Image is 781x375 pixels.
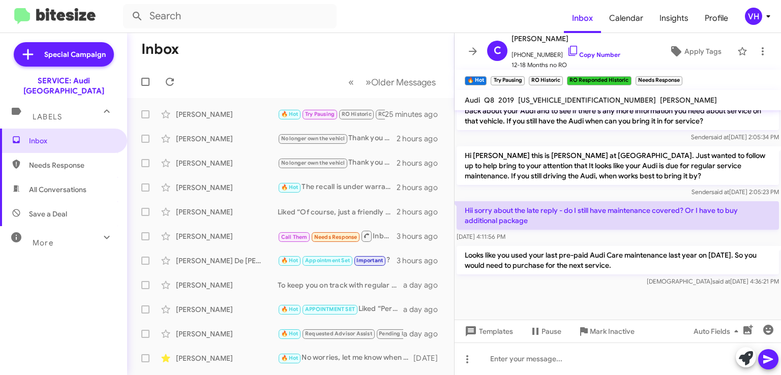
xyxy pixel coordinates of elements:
p: Looks like you used your last pre-paid Audi Care maintenance last year on [DATE]. So you would ne... [457,246,779,274]
span: » [366,76,371,88]
div: [PERSON_NAME] De [PERSON_NAME] [176,256,278,266]
span: 🔥 Hot [281,330,298,337]
span: said at [711,188,729,196]
nav: Page navigation example [343,72,442,92]
div: 2 hours ago [397,207,446,217]
a: Calendar [601,4,651,33]
span: No longer own the vehicl [281,135,345,142]
p: Hii sorry about the late reply - do I still have maintenance covered? Or I have to buy additional... [457,201,779,230]
div: Thank you for getting back to me. I will update my records. [278,157,397,169]
div: a day ago [403,304,446,315]
span: [DEMOGRAPHIC_DATA] [DATE] 4:36:21 PM [647,277,779,285]
span: 🔥 Hot [281,306,298,312]
span: Auto Fields [694,322,742,340]
span: said at [712,277,730,285]
span: Labels [33,112,62,121]
div: ? [278,255,397,266]
div: a day ago [403,329,446,339]
div: The recall is under warranty, but the service does cost. Can you please provide your current mile... [278,181,397,193]
span: RO Historic [342,111,372,117]
span: Sender [DATE] 2:05:34 PM [691,133,779,141]
span: Mark Inactive [590,322,635,340]
span: Special Campaign [44,49,106,59]
div: a day ago [403,280,446,290]
p: Hi [PERSON_NAME] this is [PERSON_NAME] at [GEOGRAPHIC_DATA]. I just wanted to check back about yo... [457,91,779,130]
small: 🔥 Hot [465,76,487,85]
div: 2 hours ago [397,182,446,193]
div: [PERSON_NAME] [176,231,278,241]
span: 🔥 Hot [281,184,298,191]
span: Save a Deal [29,209,67,219]
span: Needs Response [314,234,357,240]
div: [PERSON_NAME] [176,182,278,193]
span: Audi [465,96,480,105]
span: « [348,76,354,88]
span: Try Pausing [305,111,335,117]
span: [US_VEHICLE_IDENTIFICATION_NUMBER] [518,96,656,105]
span: said at [711,133,729,141]
div: VH [745,8,762,25]
button: VH [736,8,770,25]
a: Insights [651,4,697,33]
button: Auto Fields [685,322,750,340]
button: Pause [521,322,569,340]
span: 🔥 Hot [281,111,298,117]
span: Inbox [29,136,115,146]
div: [PERSON_NAME] [176,158,278,168]
small: Needs Response [636,76,682,85]
div: Liked “Of course, just a friendly reminder. Let me know if I can help in the future.” [278,207,397,217]
span: [PERSON_NAME] [512,33,620,45]
span: 🔥 Hot [281,355,298,361]
span: [DATE] 4:11:56 PM [457,233,505,240]
div: [PERSON_NAME] [176,109,278,119]
div: Thank you for getting back to me. I will update my records. [278,133,397,144]
button: Next [359,72,442,92]
span: No longer own the vehicl [281,160,345,166]
span: Needs Response [29,160,115,170]
div: Inbound Call [278,230,397,242]
button: Templates [455,322,521,340]
span: Call Them [281,234,308,240]
div: 3 hours ago [397,231,446,241]
span: Apply Tags [684,42,722,60]
div: 3 hours ago [397,256,446,266]
a: Special Campaign [14,42,114,67]
div: [DATE] [413,353,446,363]
small: RO Responded Historic [567,76,631,85]
button: Apply Tags [657,42,732,60]
div: To keep you on track with regular service maintenance on your vehicle, we recommend from 1 year o... [278,280,403,290]
span: Older Messages [371,77,436,88]
div: No loaner but we can offer a shuttle ride within a 10 miles radius and we can pick you back up wh... [278,328,403,339]
div: [PERSON_NAME] [176,207,278,217]
button: Mark Inactive [569,322,643,340]
h1: Inbox [141,41,179,57]
span: APPOINTMENT SET [305,306,355,312]
div: [PERSON_NAME] [176,280,278,290]
div: Liked “Perfect! You're all set. See you [DATE] 9am.” [278,303,403,315]
span: C [494,43,501,59]
a: Profile [697,4,736,33]
span: 12-18 Months no RO [512,60,620,70]
a: Inbox [564,4,601,33]
div: [PERSON_NAME] [176,304,278,315]
span: Appointment Set [305,257,350,264]
span: [PERSON_NAME] [660,96,717,105]
span: Important [356,257,383,264]
div: 2 hours ago [397,134,446,144]
div: No worries, let me know when it's most convenient! [278,352,413,364]
span: 2019 [498,96,514,105]
span: Requested Advisor Assist [305,330,372,337]
p: Hi [PERSON_NAME] this is [PERSON_NAME] at [GEOGRAPHIC_DATA]. Just wanted to follow up to help bri... [457,146,779,185]
span: RO Responded Historic [378,111,439,117]
button: Previous [342,72,360,92]
span: Pending Info [379,330,411,337]
div: [PERSON_NAME] [176,353,278,363]
span: 🔥 Hot [281,257,298,264]
span: Pause [542,322,561,340]
small: RO Historic [529,76,563,85]
a: Copy Number [567,51,620,58]
span: All Conversations [29,184,86,195]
